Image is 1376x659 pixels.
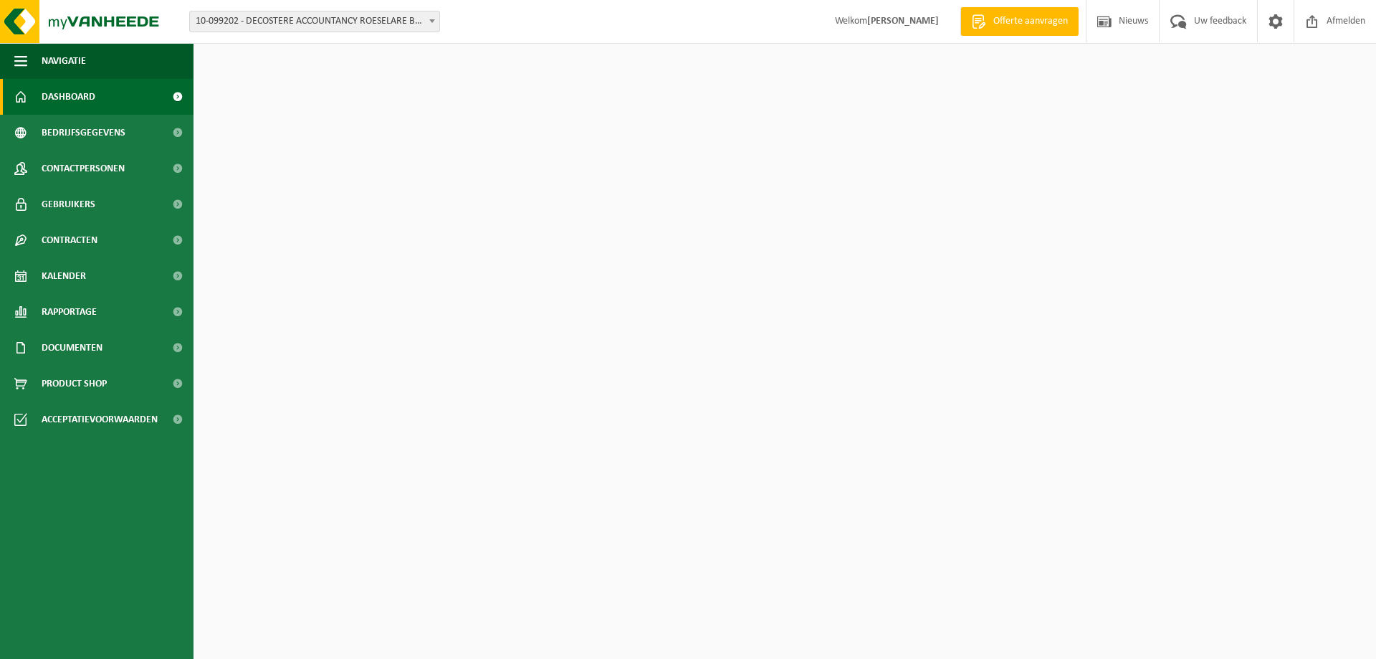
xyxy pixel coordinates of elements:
span: Bedrijfsgegevens [42,115,125,151]
strong: [PERSON_NAME] [867,16,939,27]
span: Dashboard [42,79,95,115]
span: Acceptatievoorwaarden [42,402,158,437]
span: 10-099202 - DECOSTERE ACCOUNTANCY ROESELARE BV - ROESELARE [189,11,440,32]
span: 10-099202 - DECOSTERE ACCOUNTANCY ROESELARE BV - ROESELARE [190,11,439,32]
a: Offerte aanvragen [960,7,1079,36]
span: Navigatie [42,43,86,79]
span: Contactpersonen [42,151,125,186]
span: Kalender [42,258,86,294]
span: Rapportage [42,294,97,330]
span: Contracten [42,222,97,258]
span: Gebruikers [42,186,95,222]
span: Product Shop [42,366,107,402]
span: Documenten [42,330,102,366]
span: Offerte aanvragen [990,14,1071,29]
